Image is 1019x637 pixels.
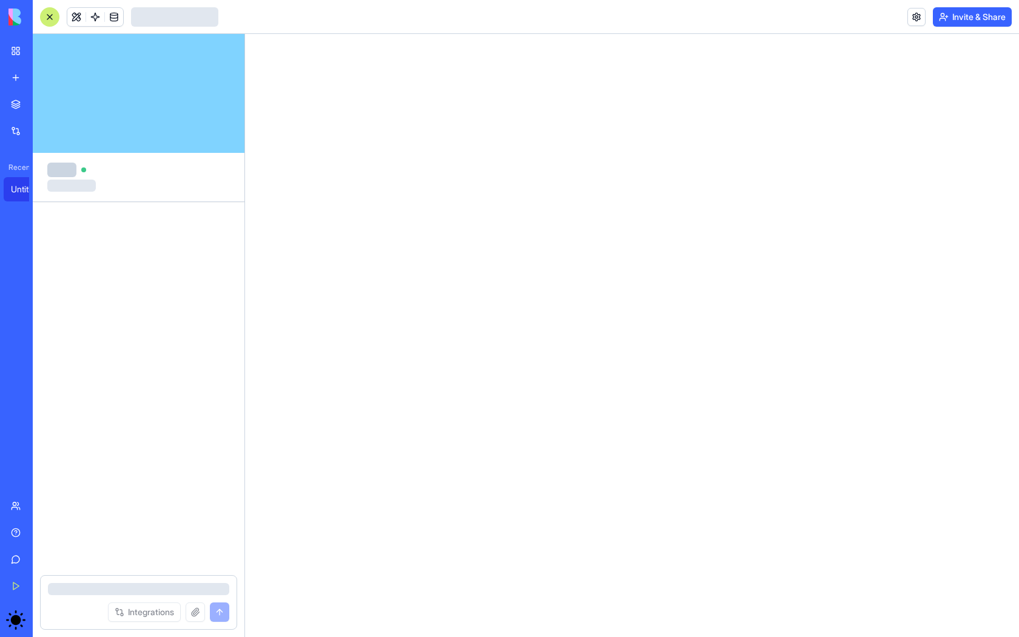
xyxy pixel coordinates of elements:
span: Recent [4,163,29,172]
a: Untitled App [4,177,52,201]
div: Untitled App [11,183,45,195]
img: logo [8,8,84,25]
button: Invite & Share [933,7,1012,27]
img: ACg8ocL3feiU99o0IX4y6-h5ge9cgIX1UW-hYqI-u3fEoIqjICS8XnYX=s96-c [6,610,25,630]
